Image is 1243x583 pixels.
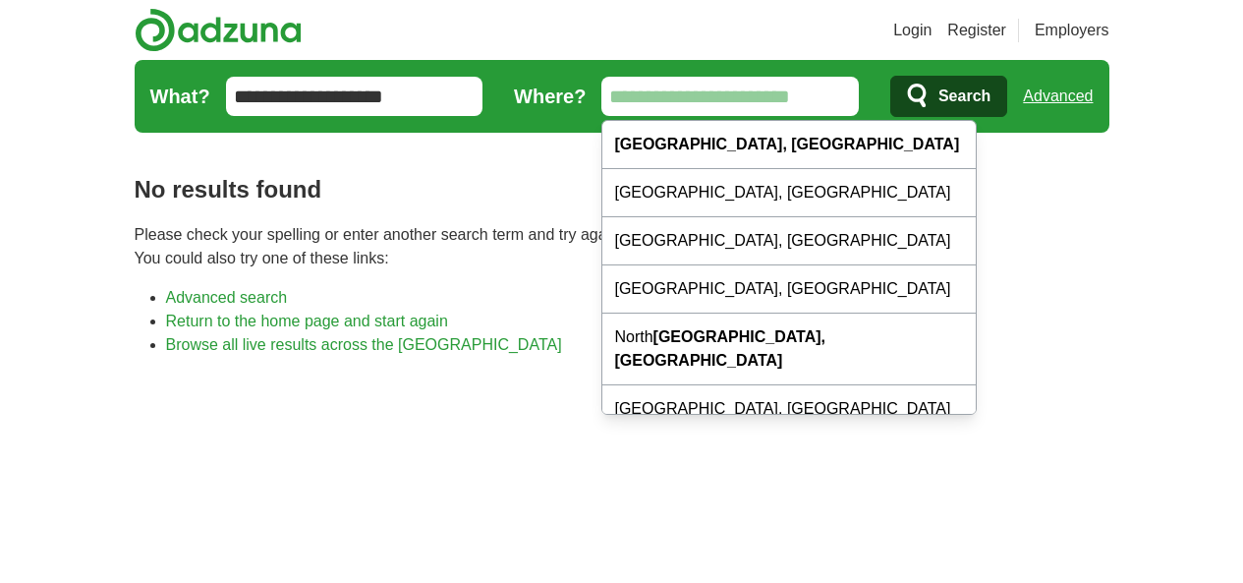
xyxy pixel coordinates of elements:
a: Return to the home page and start again [166,313,448,329]
p: Please check your spelling or enter another search term and try again. You could also try one of ... [135,223,1109,270]
div: [GEOGRAPHIC_DATA], [GEOGRAPHIC_DATA] [602,265,976,314]
strong: [GEOGRAPHIC_DATA], [GEOGRAPHIC_DATA] [614,136,959,152]
a: Browse all live results across the [GEOGRAPHIC_DATA] [166,336,562,353]
a: Advanced search [166,289,288,306]
label: What? [150,82,210,111]
a: Login [893,19,932,42]
h1: No results found [135,172,1109,207]
button: Search [890,76,1007,117]
a: Register [947,19,1006,42]
div: [GEOGRAPHIC_DATA], [GEOGRAPHIC_DATA] [602,217,976,265]
a: Advanced [1023,77,1093,116]
img: Adzuna logo [135,8,302,52]
div: [GEOGRAPHIC_DATA], [GEOGRAPHIC_DATA] [602,169,976,217]
div: [GEOGRAPHIC_DATA], [GEOGRAPHIC_DATA] [602,385,976,434]
span: Search [938,77,990,116]
a: Employers [1035,19,1109,42]
div: North [602,314,976,385]
label: Where? [514,82,586,111]
strong: [GEOGRAPHIC_DATA], [GEOGRAPHIC_DATA] [614,328,825,369]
